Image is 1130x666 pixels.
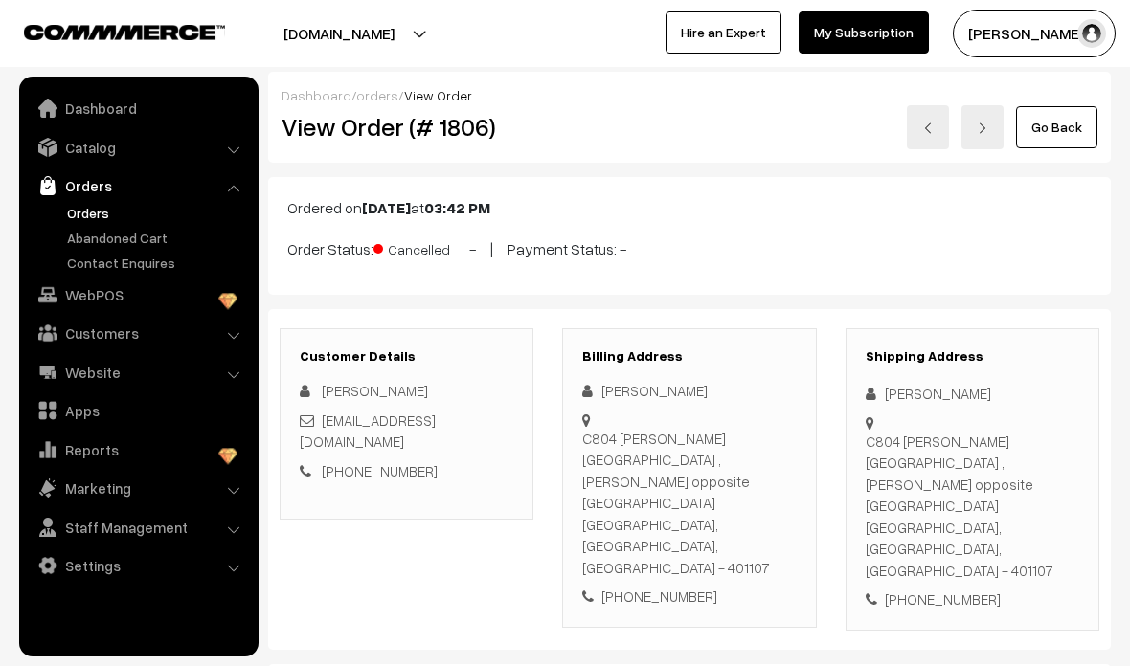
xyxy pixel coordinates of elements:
[282,112,534,142] h2: View Order (# 1806)
[300,348,513,365] h3: Customer Details
[24,277,252,312] a: WebPOS
[24,19,192,42] a: COMMMERCE
[24,433,252,467] a: Reports
[362,198,411,217] b: [DATE]
[62,228,252,248] a: Abandoned Cart
[24,91,252,125] a: Dashboard
[582,586,796,608] div: [PHONE_NUMBER]
[282,85,1097,105] div: / /
[24,510,252,544] a: Staff Management
[62,253,252,273] a: Contact Enquires
[922,122,934,134] img: left-arrow.png
[24,548,252,583] a: Settings
[582,428,796,579] div: C804 [PERSON_NAME][GEOGRAPHIC_DATA] , [PERSON_NAME] opposite [GEOGRAPHIC_DATA] [GEOGRAPHIC_DATA],...
[24,130,252,165] a: Catalog
[977,122,988,134] img: right-arrow.png
[866,431,1079,582] div: C804 [PERSON_NAME][GEOGRAPHIC_DATA] , [PERSON_NAME] opposite [GEOGRAPHIC_DATA] [GEOGRAPHIC_DATA],...
[866,348,1079,365] h3: Shipping Address
[322,462,438,479] a: [PHONE_NUMBER]
[404,87,472,103] span: View Order
[24,168,252,203] a: Orders
[282,87,351,103] a: Dashboard
[287,196,1092,219] p: Ordered on at
[1016,106,1097,148] a: Go Back
[24,393,252,428] a: Apps
[866,588,1079,610] div: [PHONE_NUMBER]
[300,411,436,451] a: [EMAIL_ADDRESS][DOMAIN_NAME]
[953,10,1116,57] button: [PERSON_NAME]…
[582,380,796,402] div: [PERSON_NAME]
[582,348,796,365] h3: Billing Address
[373,234,469,259] span: Cancelled
[666,11,781,54] a: Hire an Expert
[24,25,225,39] img: COMMMERCE
[799,11,929,54] a: My Subscription
[24,316,252,350] a: Customers
[866,383,1079,405] div: [PERSON_NAME]
[24,471,252,505] a: Marketing
[62,203,252,223] a: Orders
[1077,19,1106,48] img: user
[287,234,1092,260] p: Order Status: - | Payment Status: -
[356,87,398,103] a: orders
[216,10,462,57] button: [DOMAIN_NAME]
[322,382,428,399] span: [PERSON_NAME]
[424,198,490,217] b: 03:42 PM
[24,355,252,389] a: Website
